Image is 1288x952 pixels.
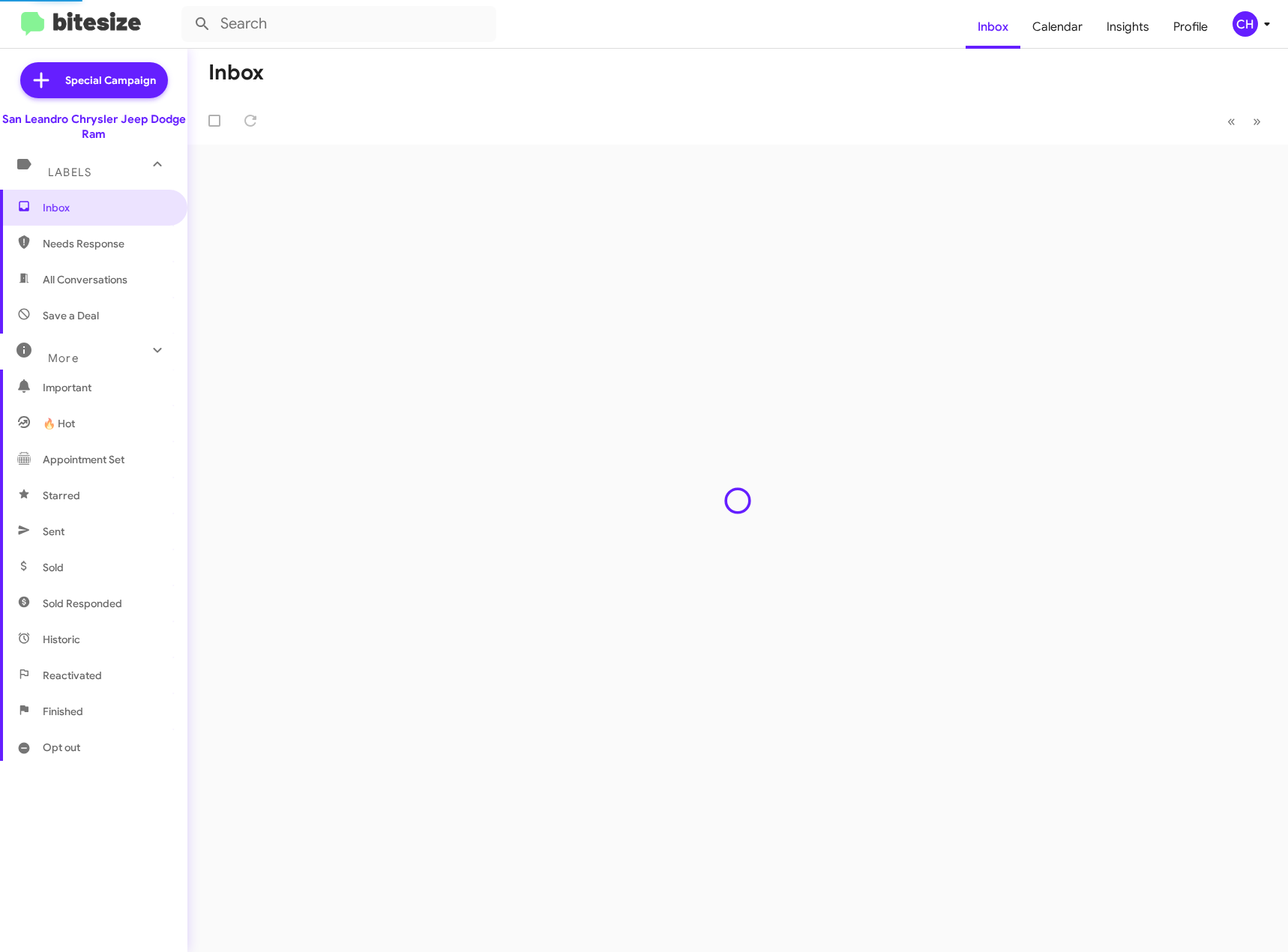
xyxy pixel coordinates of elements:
[1253,112,1261,130] span: »
[43,740,80,755] span: Opt out
[966,5,1020,49] a: Inbox
[43,488,80,503] span: Starred
[43,308,99,323] span: Save a Deal
[1095,5,1161,49] a: Insights
[1244,106,1270,136] button: Next
[43,668,102,683] span: Reactivated
[43,272,127,287] span: All Conversations
[1219,106,1270,136] nav: Page navigation example
[43,524,64,539] span: Sent
[48,352,79,365] span: More
[43,380,170,395] span: Important
[43,632,80,647] span: Historic
[65,73,156,88] span: Special Campaign
[1220,11,1272,37] button: CH
[43,596,122,611] span: Sold Responded
[208,61,264,85] h1: Inbox
[20,62,168,98] a: Special Campaign
[43,236,170,251] span: Needs Response
[43,416,75,431] span: 🔥 Hot
[43,452,124,467] span: Appointment Set
[43,560,64,575] span: Sold
[43,704,83,719] span: Finished
[181,6,496,42] input: Search
[43,200,170,215] span: Inbox
[1233,11,1258,37] div: CH
[1161,5,1220,49] a: Profile
[48,166,91,179] span: Labels
[1227,112,1236,130] span: «
[1020,5,1095,49] a: Calendar
[1218,106,1245,136] button: Previous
